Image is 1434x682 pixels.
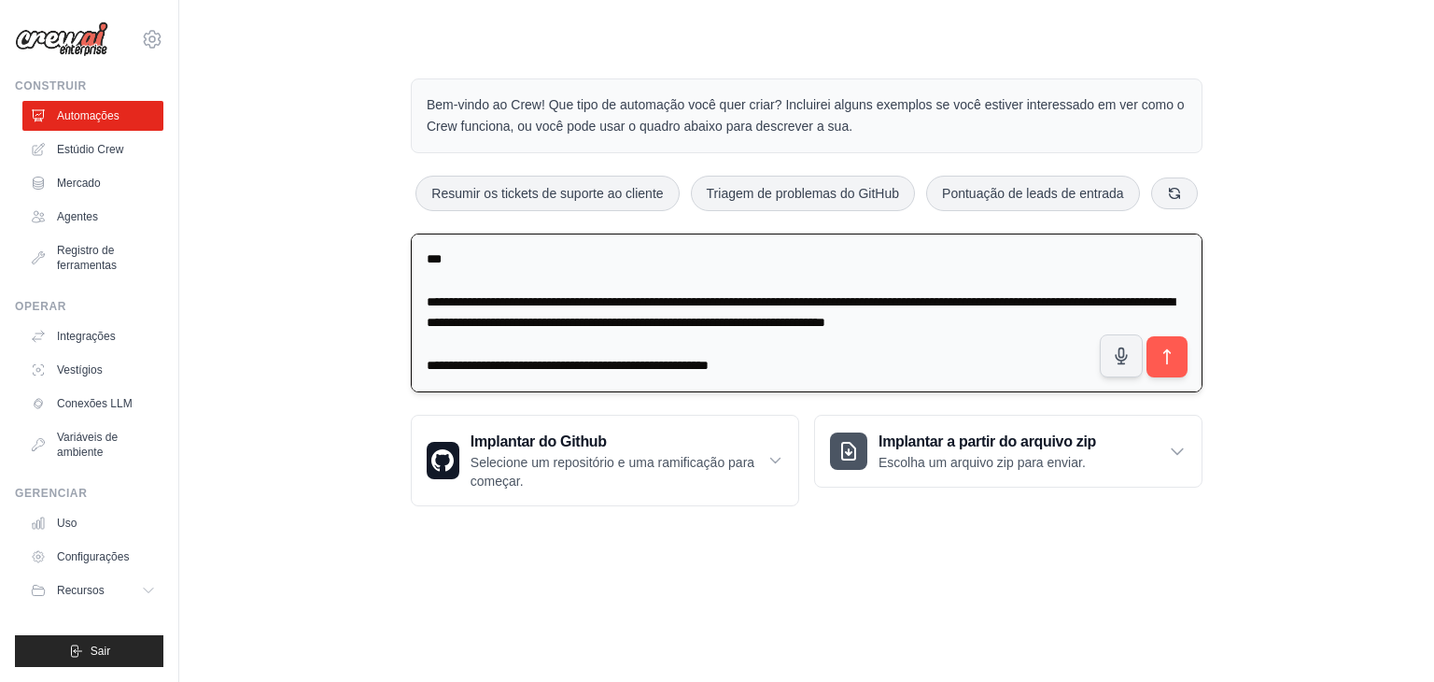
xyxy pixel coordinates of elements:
[15,300,66,313] font: Operar
[471,433,607,449] font: Implantar do Github
[22,235,163,280] a: Registro de ferramentas
[57,550,129,563] font: Configurações
[22,575,163,605] button: Recursos
[15,635,163,667] button: Sair
[415,176,679,211] button: Resumir os tickets de suporte ao cliente
[57,244,117,272] font: Registro de ferramentas
[691,176,915,211] button: Triagem de problemas do GitHub
[427,97,1185,134] font: Bem-vindo ao Crew! Que tipo de automação você quer criar? Incluirei alguns exemplos se você estiv...
[22,422,163,467] a: Variáveis de ambiente
[22,542,163,572] a: Configurações
[57,177,101,190] font: Mercado
[57,210,98,223] font: Agentes
[22,508,163,538] a: Uso
[879,433,1096,449] font: Implantar a partir do arquivo zip
[15,21,108,57] img: Logotipo
[57,584,105,597] font: Recursos
[15,487,87,500] font: Gerenciar
[22,135,163,164] a: Estúdio Crew
[1341,592,1434,682] div: Widget de chat
[57,330,116,343] font: Integrações
[22,355,163,385] a: Vestígios
[471,455,754,489] font: Selecione um repositório e uma ramificação para começar.
[57,109,119,122] font: Automações
[57,363,103,377] font: Vestígios
[57,143,123,156] font: Estúdio Crew
[942,186,1124,201] font: Pontuação de leads de entrada
[57,397,133,410] font: Conexões LLM
[91,645,110,658] font: Sair
[1341,592,1434,682] iframe: Widget de bate-papo
[57,431,118,459] font: Variáveis de ambiente
[22,168,163,198] a: Mercado
[879,455,1086,470] font: Escolha um arquivo zip para enviar.
[15,79,87,92] font: Construir
[22,202,163,232] a: Agentes
[431,186,663,201] font: Resumir os tickets de suporte ao cliente
[22,101,163,131] a: Automações
[707,186,899,201] font: Triagem de problemas do GitHub
[57,517,77,530] font: Uso
[22,321,163,351] a: Integrações
[22,389,163,419] a: Conexões LLM
[926,176,1140,211] button: Pontuação de leads de entrada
